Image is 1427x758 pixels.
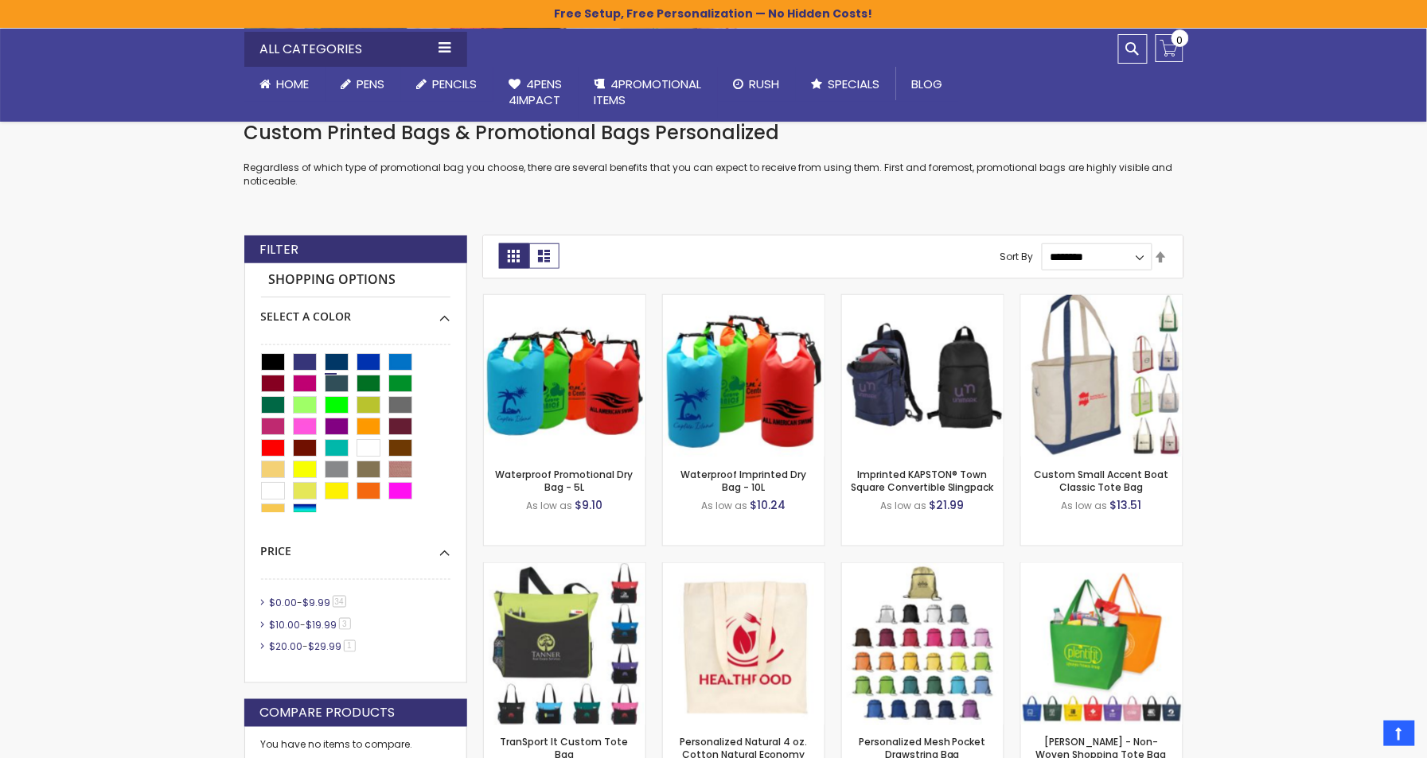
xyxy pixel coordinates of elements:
a: Waterproof Imprinted Dry Bag - 10L [680,468,806,494]
a: Specials [796,67,896,102]
img: TranSport It Custom Tote Bag [484,563,645,725]
a: Julian - Non-Woven Shopping Tote Bag [1021,562,1183,576]
strong: Filter [260,241,299,258]
a: 4Pens4impact [493,67,579,119]
strong: Grid [499,243,529,269]
img: Personalized Natural 4 oz. Cotton Natural Economy Tote Bag [663,563,825,725]
a: 0 [1156,34,1183,62]
a: Waterproof Promotional Dry Bag - 5L [484,294,645,308]
a: $0.00-$9.9934 [266,596,352,609]
span: $9.99 [303,596,331,609]
a: 4PROMOTIONALITEMS [579,67,718,119]
span: $20.00 [270,640,303,654]
a: $10.00-$19.993 [266,618,357,632]
a: Pens [326,67,401,102]
a: Waterproof Imprinted Dry Bag - 10L [663,294,825,308]
div: Price [261,532,450,559]
span: 0 [1177,33,1183,48]
span: As low as [701,499,747,512]
iframe: Google Customer Reviews [1296,715,1427,758]
img: Imprinted KAPSTON® Town Square Convertible Slingpack [842,295,1004,457]
a: Blog [896,67,959,102]
span: $21.99 [930,497,965,513]
span: Pens [357,76,385,92]
span: $10.00 [270,618,301,632]
strong: Compare Products [260,705,396,722]
span: $9.10 [575,497,602,513]
p: Regardless of which type of promotional bag you choose, there are several benefits that you can e... [244,161,1183,187]
span: As low as [526,499,572,512]
span: 4Pens 4impact [509,76,563,108]
span: $10.24 [750,497,786,513]
img: Waterproof Imprinted Dry Bag - 10L [663,295,825,457]
img: Waterproof Promotional Dry Bag - 5L [484,295,645,457]
a: Personalized Mesh Pocket Drawstring Bag [842,562,1004,576]
a: Custom Small Accent Boat Classic Tote Bag [1021,294,1183,308]
span: Pencils [433,76,478,92]
span: 1 [344,640,356,652]
a: $20.00-$29.991 [266,640,361,654]
span: 3 [339,618,351,630]
a: Custom Small Accent Boat Classic Tote Bag [1035,468,1169,494]
span: 4PROMOTIONAL ITEMS [595,76,702,108]
div: Select A Color [261,297,450,325]
span: As low as [1062,499,1108,512]
a: Pencils [401,67,493,102]
span: $29.99 [309,640,342,654]
span: Specials [829,76,880,92]
span: 34 [333,596,346,608]
span: $19.99 [306,618,337,632]
a: Personalized Natural 4 oz. Cotton Natural Economy Tote Bag [663,562,825,576]
img: Custom Small Accent Boat Classic Tote Bag [1021,295,1183,457]
div: All Categories [244,32,467,67]
img: Personalized Mesh Pocket Drawstring Bag [842,563,1004,725]
h1: Custom Printed Bags & Promotional Bags Personalized [244,120,1183,146]
span: Home [277,76,310,92]
span: $13.51 [1110,497,1142,513]
a: Home [244,67,326,102]
span: Blog [912,76,943,92]
strong: Shopping Options [261,263,450,297]
span: Rush [750,76,780,92]
a: Imprinted KAPSTON® Town Square Convertible Slingpack [842,294,1004,308]
span: $0.00 [270,596,298,609]
a: Waterproof Promotional Dry Bag - 5L [496,468,634,494]
span: As low as [881,499,927,512]
a: Rush [718,67,796,102]
img: Julian - Non-Woven Shopping Tote Bag [1021,563,1183,725]
label: Sort By [1000,250,1034,263]
a: Imprinted KAPSTON® Town Square Convertible Slingpack [851,468,994,494]
a: TranSport It Custom Tote Bag [484,562,645,576]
